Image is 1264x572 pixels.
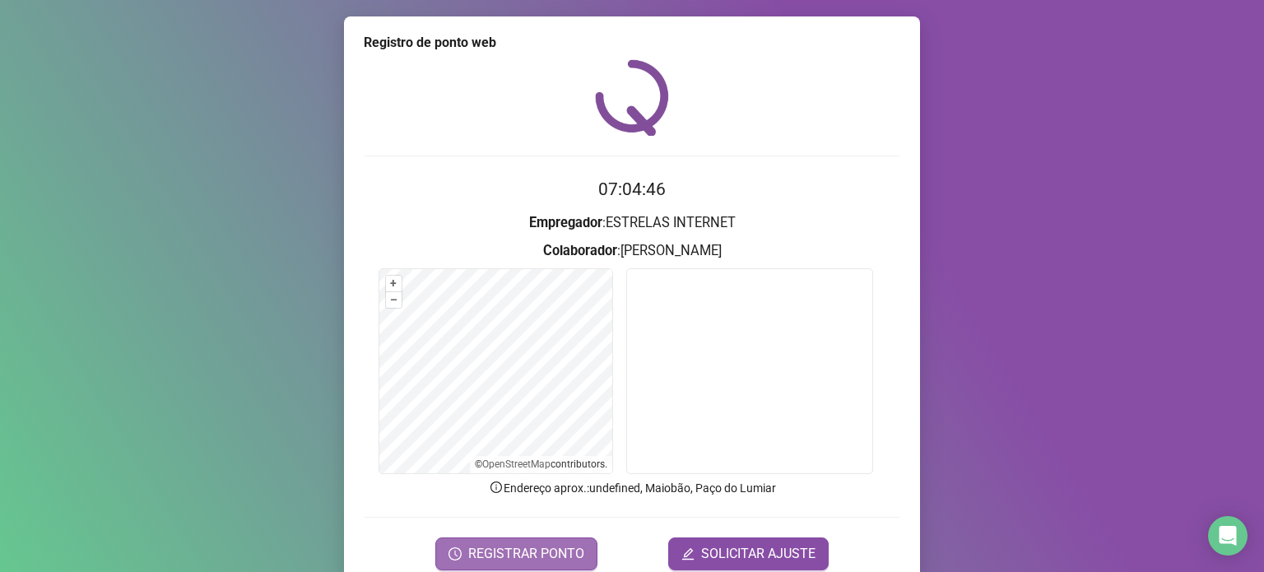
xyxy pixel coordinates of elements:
button: editSOLICITAR AJUSTE [668,537,829,570]
span: REGISTRAR PONTO [468,544,584,564]
h3: : ESTRELAS INTERNET [364,212,900,234]
p: Endereço aprox. : undefined, Maiobão, Paço do Lumiar [364,479,900,497]
time: 07:04:46 [598,179,666,199]
strong: Colaborador [543,243,617,258]
a: OpenStreetMap [482,458,551,470]
div: Registro de ponto web [364,33,900,53]
li: © contributors. [475,458,607,470]
strong: Empregador [529,215,602,230]
h3: : [PERSON_NAME] [364,240,900,262]
button: + [386,276,402,291]
span: info-circle [489,480,504,495]
button: REGISTRAR PONTO [435,537,597,570]
img: QRPoint [595,59,669,136]
span: edit [681,547,695,560]
div: Open Intercom Messenger [1208,516,1248,556]
span: clock-circle [448,547,462,560]
span: SOLICITAR AJUSTE [701,544,816,564]
button: – [386,292,402,308]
